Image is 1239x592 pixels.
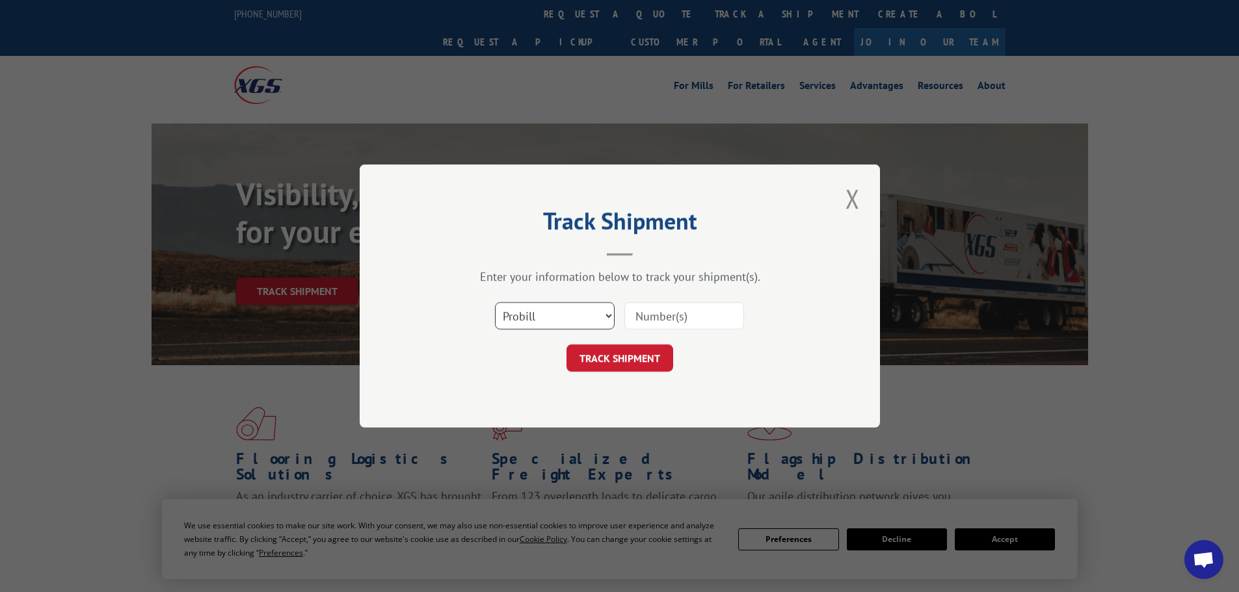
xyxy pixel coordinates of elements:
[425,269,815,284] div: Enter your information below to track your shipment(s).
[425,212,815,237] h2: Track Shipment
[1184,540,1223,579] a: Open chat
[842,181,864,216] button: Close modal
[566,344,673,372] button: TRACK SHIPMENT
[624,302,744,329] input: Number(s)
